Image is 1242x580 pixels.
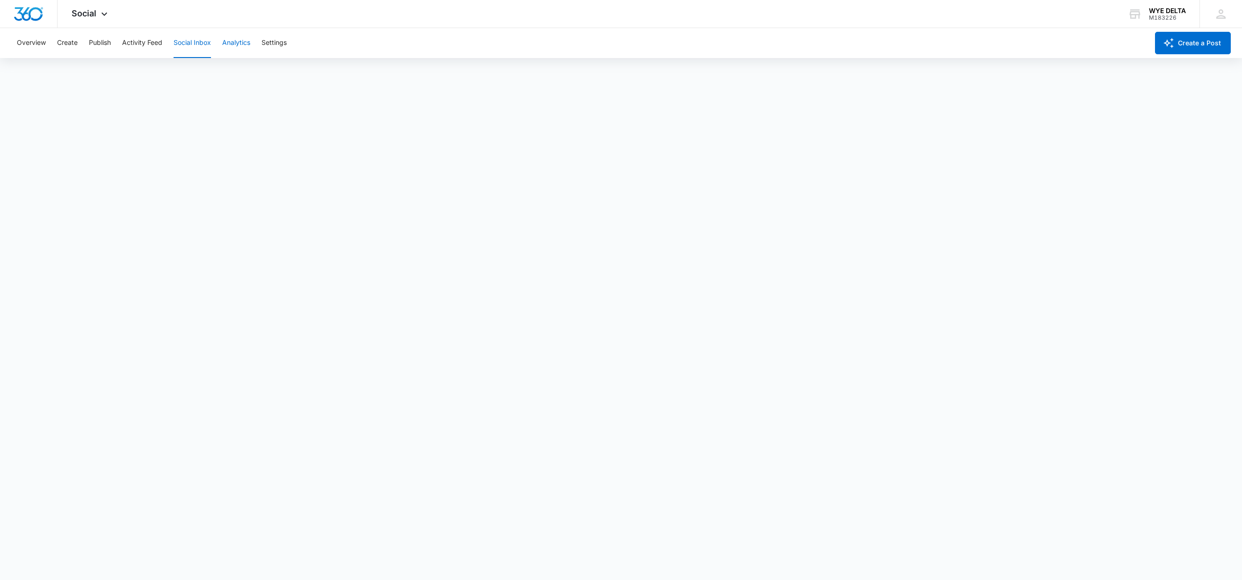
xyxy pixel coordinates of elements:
[1155,32,1231,54] button: Create a Post
[1149,14,1186,21] div: account id
[222,28,250,58] button: Analytics
[72,8,96,18] span: Social
[17,28,46,58] button: Overview
[261,28,287,58] button: Settings
[122,28,162,58] button: Activity Feed
[89,28,111,58] button: Publish
[1149,7,1186,14] div: account name
[174,28,211,58] button: Social Inbox
[57,28,78,58] button: Create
